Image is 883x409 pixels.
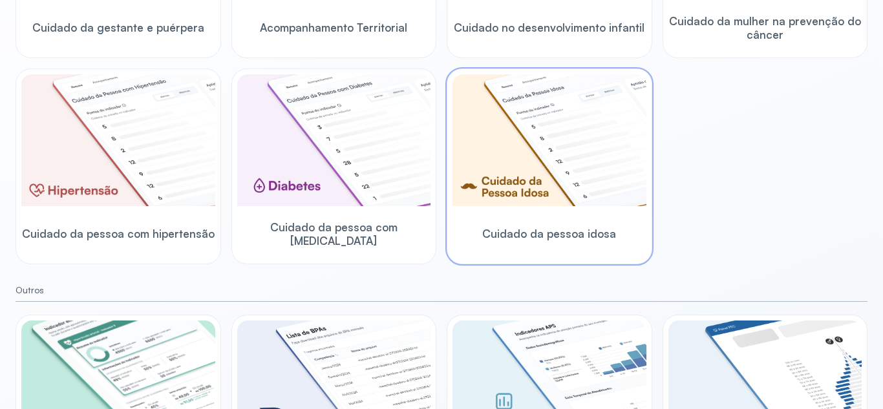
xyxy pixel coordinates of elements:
img: hypertension.png [21,74,215,206]
span: Acompanhamento Territorial [260,21,407,34]
span: Cuidado da gestante e puérpera [32,21,204,34]
span: Cuidado no desenvolvimento infantil [454,21,644,34]
span: Cuidado da pessoa com hipertensão [22,227,215,240]
span: Cuidado da pessoa idosa [482,227,616,240]
span: Cuidado da pessoa com [MEDICAL_DATA] [237,220,431,248]
span: Cuidado da mulher na prevenção do câncer [668,14,862,42]
small: Outros [16,285,867,296]
img: diabetics.png [237,74,431,206]
img: elderly.png [452,74,646,206]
